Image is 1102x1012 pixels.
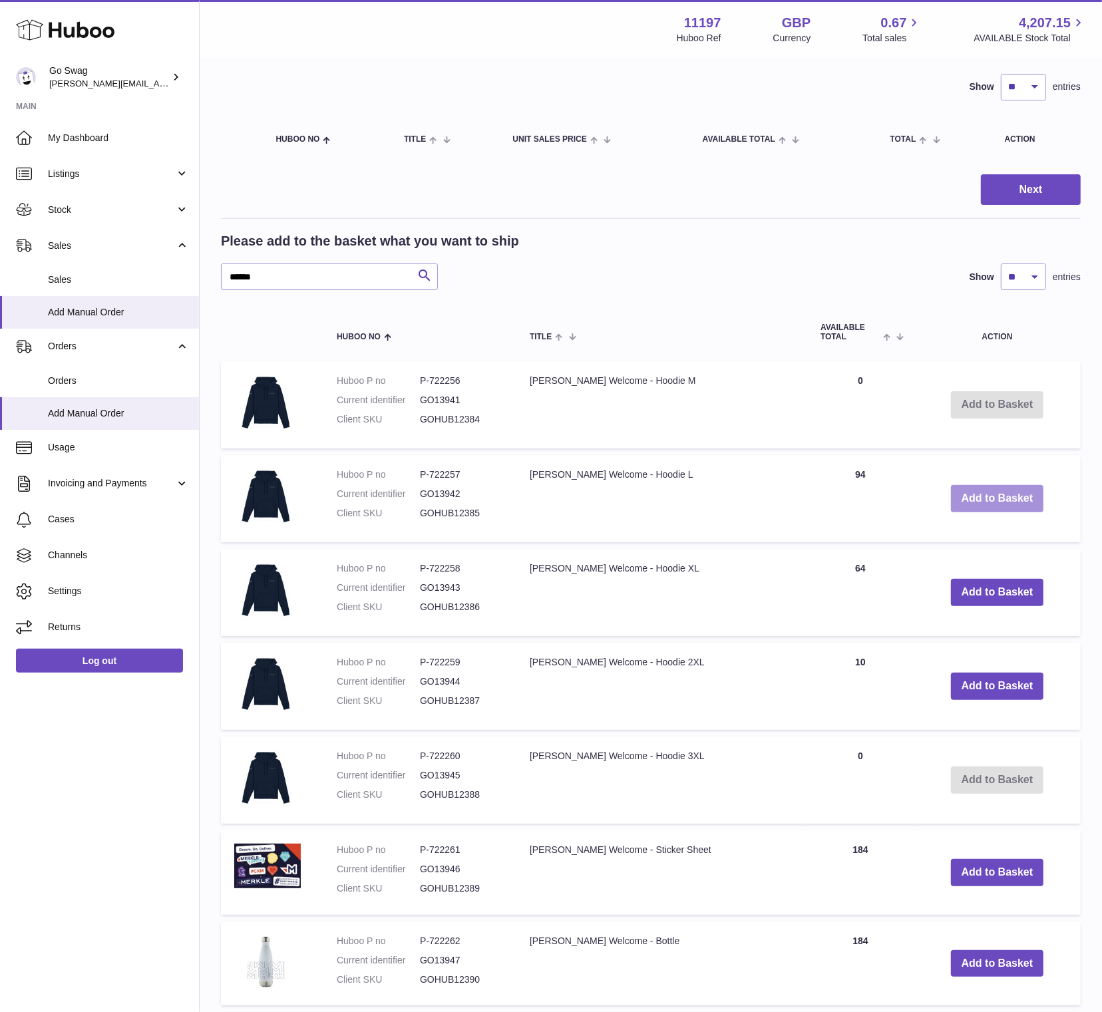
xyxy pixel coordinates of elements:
button: Add to Basket [951,579,1044,606]
dt: Client SKU [337,601,420,613]
img: leigh@goswag.com [16,67,36,87]
dt: Current identifier [337,488,420,500]
span: Returns [48,621,189,633]
dt: Client SKU [337,695,420,707]
span: Sales [48,240,175,252]
span: Orders [48,340,175,353]
span: 4,207.15 [1019,14,1071,32]
span: entries [1053,271,1081,283]
div: Huboo Ref [677,32,721,45]
span: Settings [48,585,189,597]
dt: Client SKU [337,507,420,520]
dt: Huboo P no [337,935,420,947]
dd: GOHUB12389 [420,882,503,895]
dd: GO13942 [420,488,503,500]
dt: Huboo P no [337,656,420,669]
span: Stock [48,204,175,216]
dd: P-722259 [420,656,503,669]
td: [PERSON_NAME] Welcome - Hoodie M [516,361,807,448]
dd: P-722261 [420,844,503,856]
dd: GO13947 [420,954,503,967]
button: Add to Basket [951,950,1044,977]
td: [PERSON_NAME] Welcome - Hoodie 2XL [516,643,807,730]
span: Unit Sales Price [512,135,586,144]
td: 94 [807,455,914,542]
span: Add Manual Order [48,306,189,319]
span: Title [404,135,426,144]
span: Total [890,135,916,144]
div: Go Swag [49,65,169,90]
div: Action [1005,135,1067,144]
span: [PERSON_NAME][EMAIL_ADDRESS][DOMAIN_NAME] [49,78,267,88]
dt: Current identifier [337,394,420,407]
a: 4,207.15 AVAILABLE Stock Total [974,14,1086,45]
td: [PERSON_NAME] Welcome - Sticker Sheet [516,830,807,915]
dt: Huboo P no [337,562,420,575]
dd: GO13943 [420,582,503,594]
td: 184 [807,830,914,915]
dd: GOHUB12385 [420,507,503,520]
span: Huboo no [337,333,381,341]
img: Merkle Welcome - Hoodie M [234,375,301,432]
dt: Current identifier [337,675,420,688]
dt: Current identifier [337,769,420,782]
dd: P-722260 [420,750,503,762]
dd: GO13946 [420,863,503,876]
img: Merkle Welcome - Hoodie 2XL [234,656,301,713]
td: [PERSON_NAME] Welcome - Bottle [516,922,807,1006]
button: Add to Basket [951,673,1044,700]
dt: Client SKU [337,413,420,426]
dd: GO13944 [420,675,503,688]
th: Action [914,310,1081,354]
dt: Huboo P no [337,375,420,387]
strong: GBP [782,14,811,32]
dd: P-722262 [420,935,503,947]
td: 184 [807,922,914,1006]
div: Currency [773,32,811,45]
dt: Client SKU [337,788,420,801]
span: AVAILABLE Stock Total [974,32,1086,45]
img: Merkle Welcome - Sticker Sheet [234,844,301,888]
td: [PERSON_NAME] Welcome - Hoodie L [516,455,807,542]
dd: GOHUB12384 [420,413,503,426]
span: My Dashboard [48,132,189,144]
span: Invoicing and Payments [48,477,175,490]
td: 0 [807,361,914,448]
a: Log out [16,649,183,673]
td: [PERSON_NAME] Welcome - Hoodie 3XL [516,737,807,824]
dd: GO13941 [420,394,503,407]
span: entries [1053,81,1081,93]
span: Total sales [862,32,922,45]
td: 0 [807,737,914,824]
dd: GO13945 [420,769,503,782]
h2: Please add to the basket what you want to ship [221,232,519,250]
img: Merkle Welcome - Hoodie L [234,468,301,526]
button: Add to Basket [951,859,1044,886]
td: 10 [807,643,914,730]
dt: Current identifier [337,863,420,876]
dt: Huboo P no [337,750,420,762]
dt: Current identifier [337,954,420,967]
a: 0.67 Total sales [862,14,922,45]
dt: Client SKU [337,882,420,895]
dt: Huboo P no [337,468,420,481]
img: Merkle Welcome - Hoodie 3XL [234,750,301,807]
dt: Huboo P no [337,844,420,856]
label: Show [970,271,994,283]
span: Orders [48,375,189,387]
span: AVAILABLE Total [821,323,880,341]
dd: P-722256 [420,375,503,387]
strong: 11197 [684,14,721,32]
dd: GOHUB12386 [420,601,503,613]
dt: Current identifier [337,582,420,594]
span: Add Manual Order [48,407,189,420]
span: Title [530,333,552,341]
dd: GOHUB12387 [420,695,503,707]
button: Next [981,174,1081,206]
td: 64 [807,549,914,636]
span: AVAILABLE Total [703,135,775,144]
span: Channels [48,549,189,562]
dd: GOHUB12390 [420,973,503,986]
span: Huboo no [275,135,319,144]
span: 0.67 [881,14,907,32]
